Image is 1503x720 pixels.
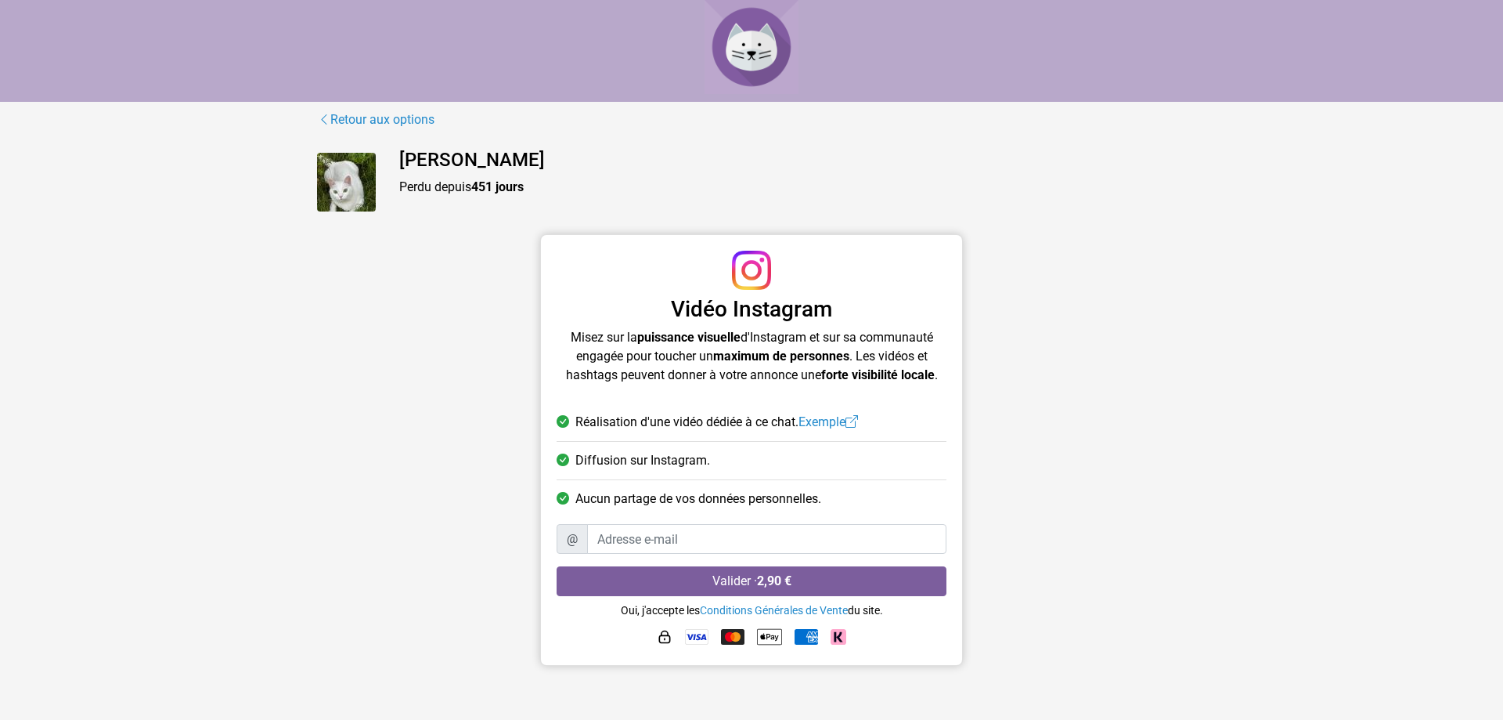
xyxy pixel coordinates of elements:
span: Diffusion sur Instagram. [575,451,710,470]
span: Réalisation d'une vidéo dédiée à ce chat. [575,413,858,432]
p: Perdu depuis [399,178,1186,197]
a: Retour aux options [317,110,435,130]
img: American Express [795,629,818,645]
strong: 451 jours [471,179,524,194]
img: Mastercard [721,629,744,645]
strong: maximum de personnes [713,349,849,364]
strong: 2,90 € [757,573,791,588]
span: Aucun partage de vos données personnelles. [575,490,821,508]
img: Instagram [732,251,771,290]
img: Klarna [831,629,846,645]
h3: Vidéo Instagram [557,296,946,323]
a: Exemple [798,414,858,429]
strong: forte visibilité locale [821,367,935,382]
img: HTTPS : paiement sécurisé [657,629,672,645]
a: Conditions Générales de Vente [700,604,848,617]
img: Visa [685,629,708,645]
small: Oui, j'accepte les du site. [621,604,883,617]
button: Valider ·2,90 € [557,566,946,596]
span: @ [557,524,588,554]
h4: [PERSON_NAME] [399,149,1186,172]
p: Misez sur la d'Instagram et sur sa communauté engagée pour toucher un . Les vidéos et hashtags pe... [557,328,946,385]
img: Apple Pay [757,624,782,649]
strong: puissance visuelle [637,330,741,345]
input: Adresse e-mail [587,524,946,554]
